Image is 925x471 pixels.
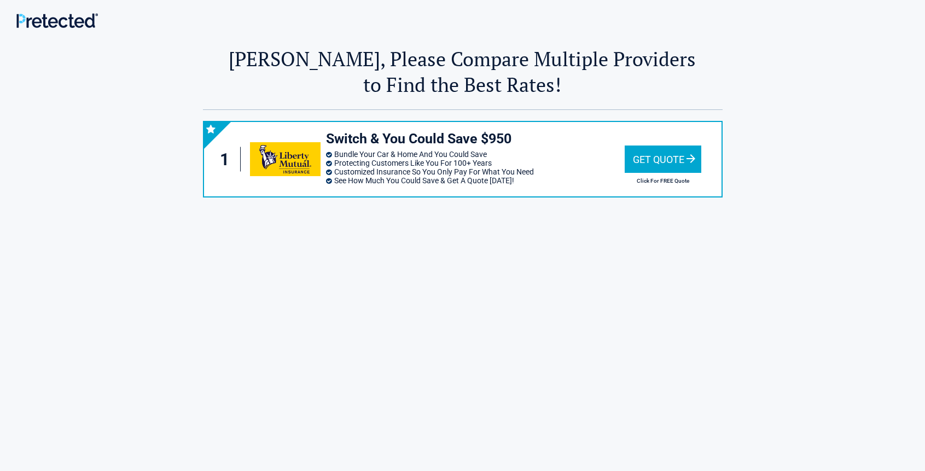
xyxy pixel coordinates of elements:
[215,147,241,172] div: 1
[326,176,625,185] li: See How Much You Could Save & Get A Quote [DATE]!
[625,178,701,184] h2: Click For FREE Quote
[625,146,701,173] div: Get Quote
[326,150,625,159] li: Bundle Your Car & Home And You Could Save
[203,46,723,97] h2: [PERSON_NAME], Please Compare Multiple Providers to Find the Best Rates!
[250,142,320,176] img: libertymutual's logo
[16,13,98,28] img: Main Logo
[326,167,625,176] li: Customized Insurance So You Only Pay For What You Need
[326,130,625,148] h3: Switch & You Could Save $950
[326,159,625,167] li: Protecting Customers Like You For 100+ Years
